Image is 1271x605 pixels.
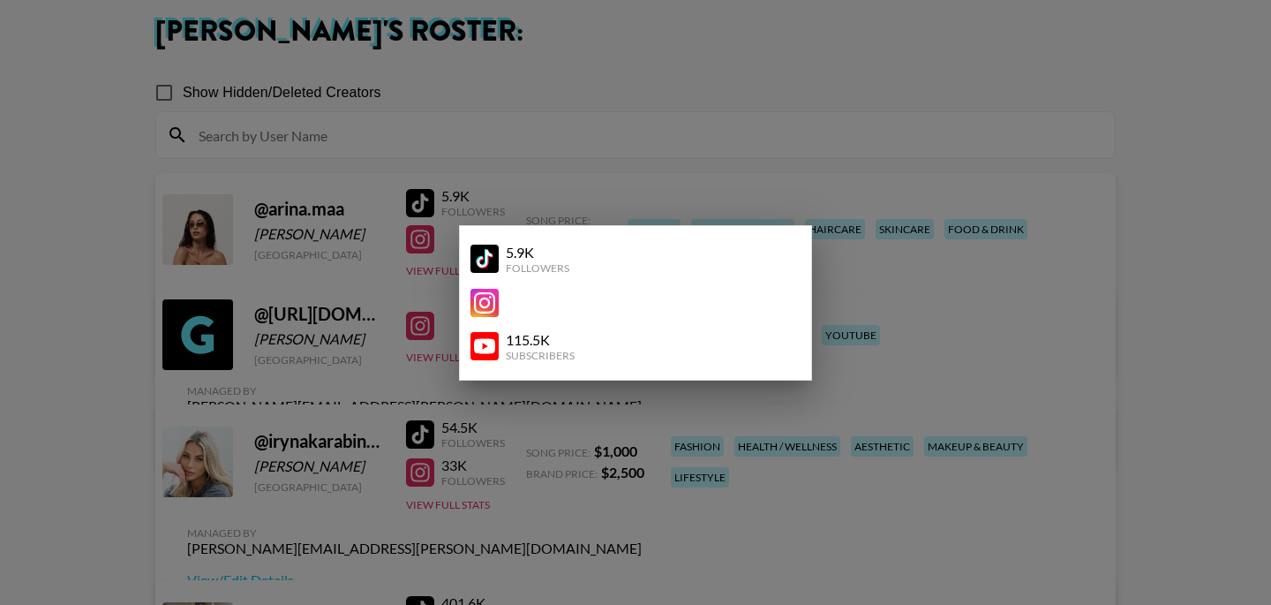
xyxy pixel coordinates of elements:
[470,289,499,317] img: YouTube
[506,349,575,362] div: Subscribers
[470,332,499,360] img: YouTube
[506,331,575,349] div: 115.5K
[506,244,569,261] div: 5.9K
[506,261,569,275] div: Followers
[470,245,499,273] img: YouTube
